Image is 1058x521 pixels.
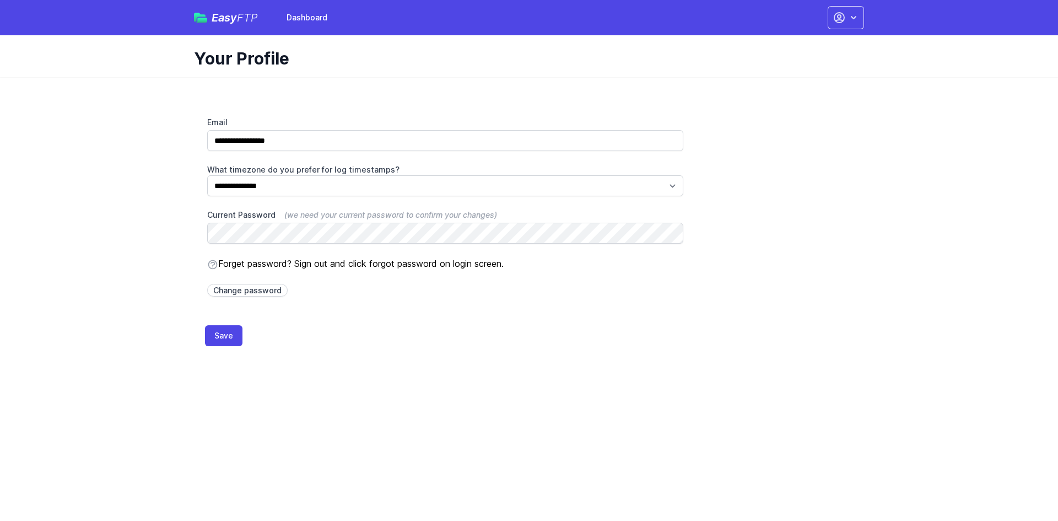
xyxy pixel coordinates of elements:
[207,284,288,297] a: Change password
[194,49,855,68] h1: Your Profile
[207,117,683,128] label: Email
[212,12,258,23] span: Easy
[280,8,334,28] a: Dashboard
[194,13,207,23] img: easyftp_logo.png
[207,257,683,270] p: Forget password? Sign out and click forgot password on login screen.
[205,325,242,346] button: Save
[207,164,683,175] label: What timezone do you prefer for log timestamps?
[237,11,258,24] span: FTP
[207,210,683,221] label: Current Password
[284,210,497,219] span: (we need your current password to confirm your changes)
[194,12,258,23] a: EasyFTP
